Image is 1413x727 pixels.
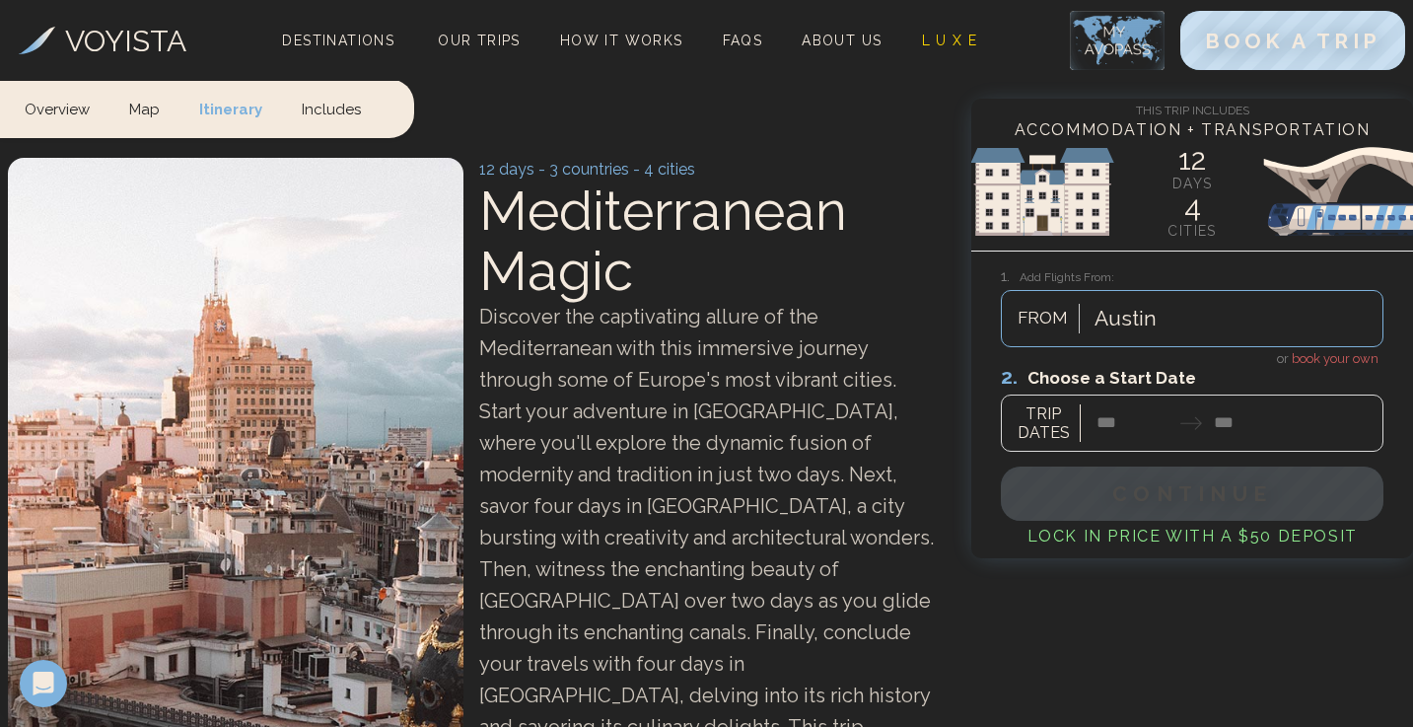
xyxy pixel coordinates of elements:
span: Our Trips [438,33,521,48]
div: Open Intercom Messenger [20,660,67,707]
span: book your own [1292,351,1378,366]
h3: VOYISTA [65,19,186,63]
a: L U X E [914,27,986,54]
a: VOYISTA [19,19,186,63]
h4: Accommodation + Transportation [971,118,1413,142]
h3: Add Flights From: [1001,265,1383,288]
a: About Us [794,27,889,54]
span: 1. [1001,267,1020,285]
span: FROM [1007,306,1079,331]
h4: or [1001,347,1383,369]
span: About Us [802,33,882,48]
p: 12 days - 3 countries - 4 cities [479,158,935,182]
h4: This Trip Includes [971,99,1413,118]
a: Itinerary [179,79,282,137]
button: Continue [1001,467,1383,521]
button: BOOK A TRIP [1180,11,1405,70]
span: L U X E [922,33,978,48]
a: Our Trips [430,27,529,54]
a: BOOK A TRIP [1180,34,1405,52]
span: How It Works [560,33,683,48]
span: Mediterranean Magic [479,179,847,303]
span: Destinations [274,25,402,83]
img: Voyista Logo [19,27,55,54]
a: How It Works [552,27,691,54]
span: BOOK A TRIP [1205,29,1380,53]
a: Overview [25,79,109,137]
img: My Account [1070,11,1165,70]
a: Map [109,79,179,137]
span: Continue [1112,481,1272,506]
img: European Sights [971,132,1413,251]
span: FAQs [723,33,763,48]
a: FAQs [715,27,771,54]
a: Includes [282,79,381,137]
h4: Lock in Price with a $50 deposit [1001,525,1383,548]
